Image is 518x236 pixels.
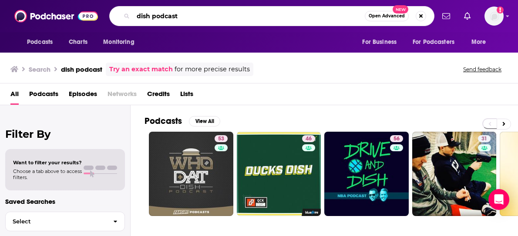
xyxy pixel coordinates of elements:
span: Logged in as khileman [484,7,504,26]
span: 53 [218,135,224,143]
h3: Search [29,65,50,73]
span: Monitoring [103,36,134,48]
span: Podcasts [27,36,53,48]
button: open menu [21,34,64,50]
span: For Business [362,36,397,48]
a: Show notifications dropdown [461,9,474,23]
span: For Podcasters [413,36,454,48]
input: Search podcasts, credits, & more... [133,9,365,23]
h2: Filter By [5,128,125,140]
span: for more precise results [175,64,250,74]
button: Show profile menu [484,7,504,26]
span: 56 [394,135,400,143]
img: Podchaser - Follow, Share and Rate Podcasts [14,8,98,24]
a: 31 [412,132,497,216]
h3: dish podcast [61,65,102,73]
button: Open AdvancedNew [365,11,409,21]
a: Episodes [69,87,97,105]
button: open menu [356,34,407,50]
a: 31 [478,135,491,142]
a: 46 [237,132,321,216]
a: 53 [215,135,228,142]
span: Select [6,219,106,224]
span: Choose a tab above to access filters. [13,168,82,180]
a: 53 [149,132,233,216]
a: PodcastsView All [145,116,220,126]
a: Show notifications dropdown [439,9,454,23]
a: Charts [63,34,93,50]
span: Networks [108,87,137,105]
button: open menu [407,34,467,50]
button: View All [189,116,220,126]
a: 56 [324,132,409,216]
div: Open Intercom Messenger [488,189,509,210]
span: New [393,5,408,13]
a: Lists [180,87,193,105]
span: Charts [69,36,87,48]
h2: Podcasts [145,116,182,126]
span: Open Advanced [369,14,405,18]
a: Credits [147,87,170,105]
svg: Add a profile image [497,7,504,13]
span: More [471,36,486,48]
a: All [10,87,19,105]
span: 46 [306,135,312,143]
span: Want to filter your results? [13,160,82,166]
p: Saved Searches [5,197,125,206]
a: 56 [390,135,403,142]
button: open menu [465,34,497,50]
span: 31 [481,135,487,143]
button: Select [5,212,125,231]
a: Podcasts [29,87,58,105]
img: User Profile [484,7,504,26]
a: Try an exact match [109,64,173,74]
button: open menu [97,34,145,50]
a: 46 [302,135,315,142]
button: Send feedback [461,66,504,73]
div: Search podcasts, credits, & more... [109,6,434,26]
